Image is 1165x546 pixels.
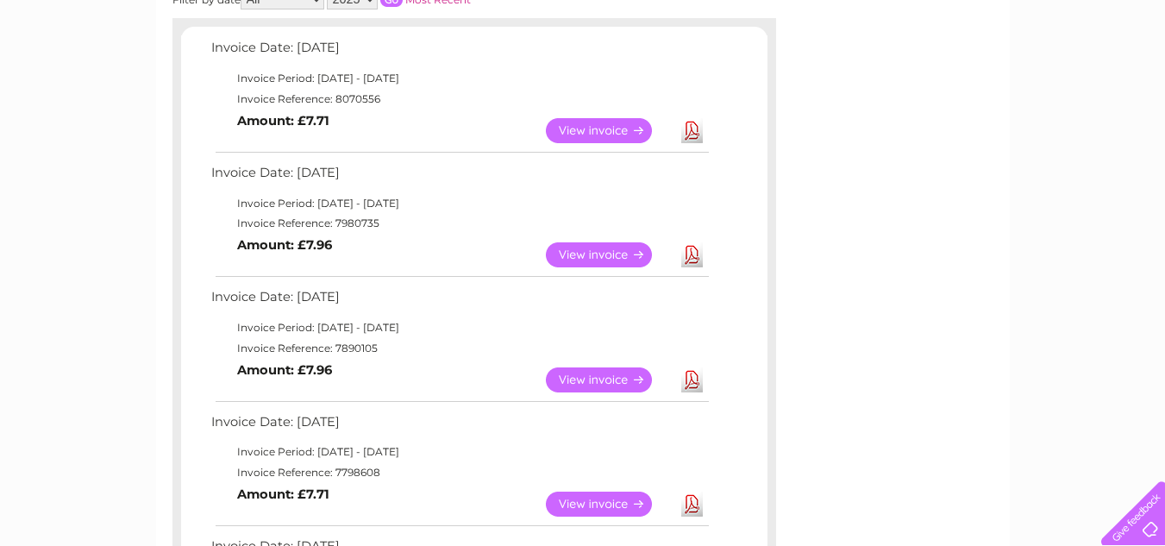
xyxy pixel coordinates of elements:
td: Invoice Date: [DATE] [207,411,711,442]
a: Download [681,367,703,392]
td: Invoice Reference: 7980735 [207,213,711,234]
a: View [546,367,673,392]
b: Amount: £7.96 [237,237,332,253]
a: Blog [1015,73,1040,86]
a: Download [681,492,703,517]
a: Telecoms [953,73,1005,86]
a: Energy [905,73,943,86]
a: Water [861,73,894,86]
b: Amount: £7.71 [237,486,329,502]
b: Amount: £7.71 [237,113,329,129]
td: Invoice Date: [DATE] [207,36,711,68]
td: Invoice Period: [DATE] - [DATE] [207,442,711,462]
a: Contact [1050,73,1093,86]
img: logo.png [41,45,128,97]
td: Invoice Period: [DATE] - [DATE] [207,193,711,214]
a: View [546,242,673,267]
a: View [546,118,673,143]
a: Log out [1108,73,1149,86]
td: Invoice Period: [DATE] - [DATE] [207,68,711,89]
td: Invoice Reference: 7798608 [207,462,711,483]
td: Invoice Reference: 8070556 [207,89,711,110]
a: Download [681,242,703,267]
td: Invoice Date: [DATE] [207,286,711,317]
td: Invoice Period: [DATE] - [DATE] [207,317,711,338]
td: Invoice Date: [DATE] [207,161,711,193]
a: View [546,492,673,517]
a: Download [681,118,703,143]
b: Amount: £7.96 [237,362,332,378]
a: 0333 014 3131 [840,9,959,30]
td: Invoice Reference: 7890105 [207,338,711,359]
div: Clear Business is a trading name of Verastar Limited (registered in [GEOGRAPHIC_DATA] No. 3667643... [176,9,991,84]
